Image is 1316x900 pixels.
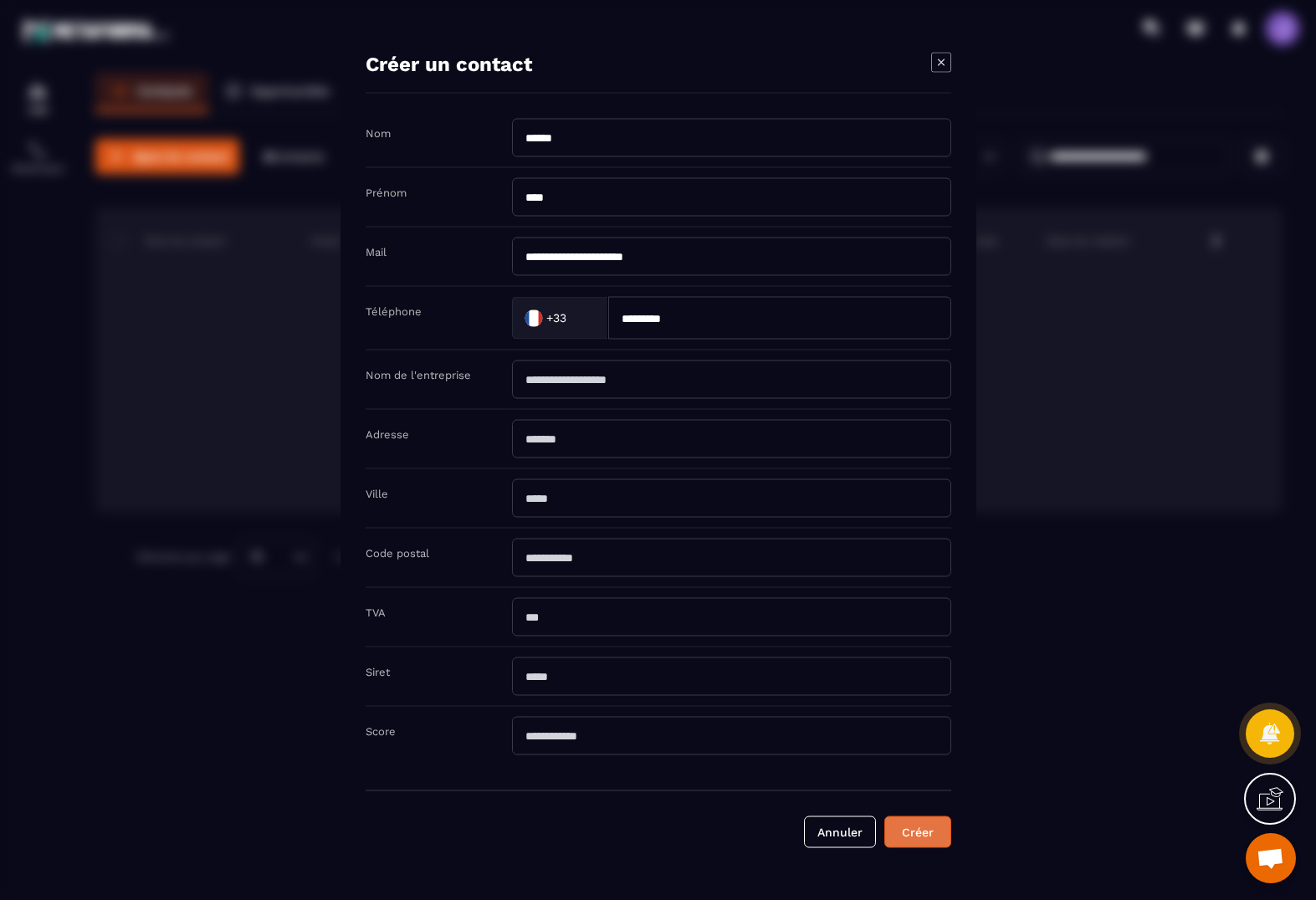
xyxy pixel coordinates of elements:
button: Créer [884,816,951,848]
label: Code postal [366,547,429,560]
label: Adresse [366,428,409,441]
label: TVA [366,606,386,619]
label: Téléphone [366,305,422,318]
h4: Créer un contact [366,53,532,76]
button: Annuler [804,816,876,848]
label: Prénom [366,187,407,199]
label: Ville [366,488,388,500]
label: Mail [366,246,387,258]
label: Nom [366,127,391,140]
label: Siret [366,666,390,678]
img: Country Flag [516,301,550,335]
span: +33 [545,309,566,326]
label: Nom de l'entreprise [366,369,471,381]
div: Ouvrir le chat [1246,833,1296,883]
label: Score [366,725,396,738]
div: Search for option [512,297,608,340]
input: Search for option [570,305,591,330]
